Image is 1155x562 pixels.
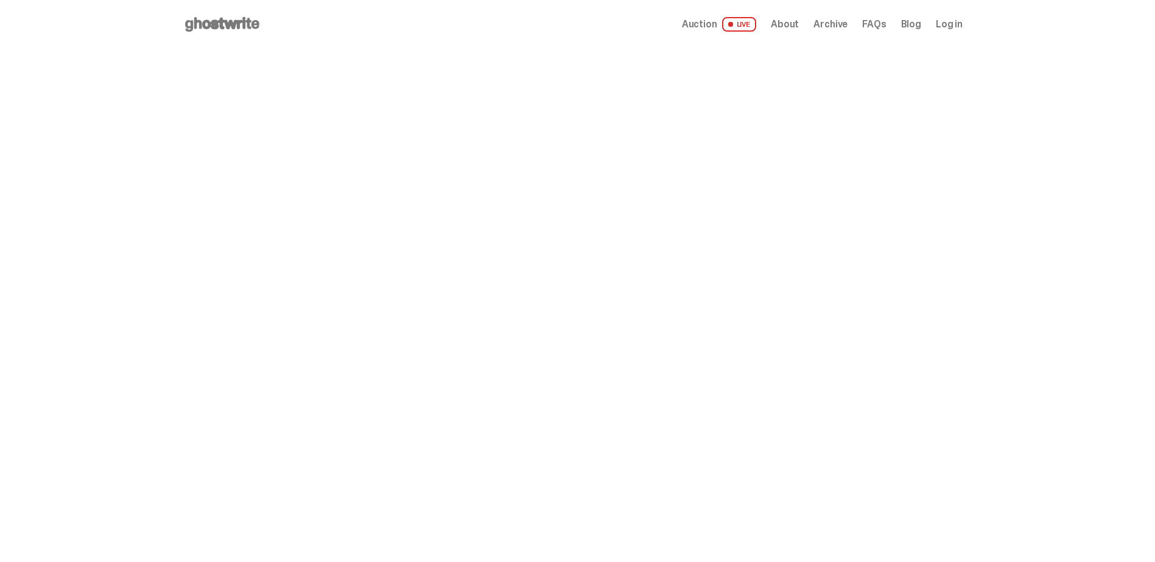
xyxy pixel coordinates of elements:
span: Auction [682,19,717,29]
a: Blog [901,19,921,29]
span: LIVE [722,17,757,32]
a: Log in [936,19,963,29]
a: FAQs [862,19,886,29]
a: Auction LIVE [682,17,756,32]
a: About [771,19,799,29]
a: Archive [813,19,848,29]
